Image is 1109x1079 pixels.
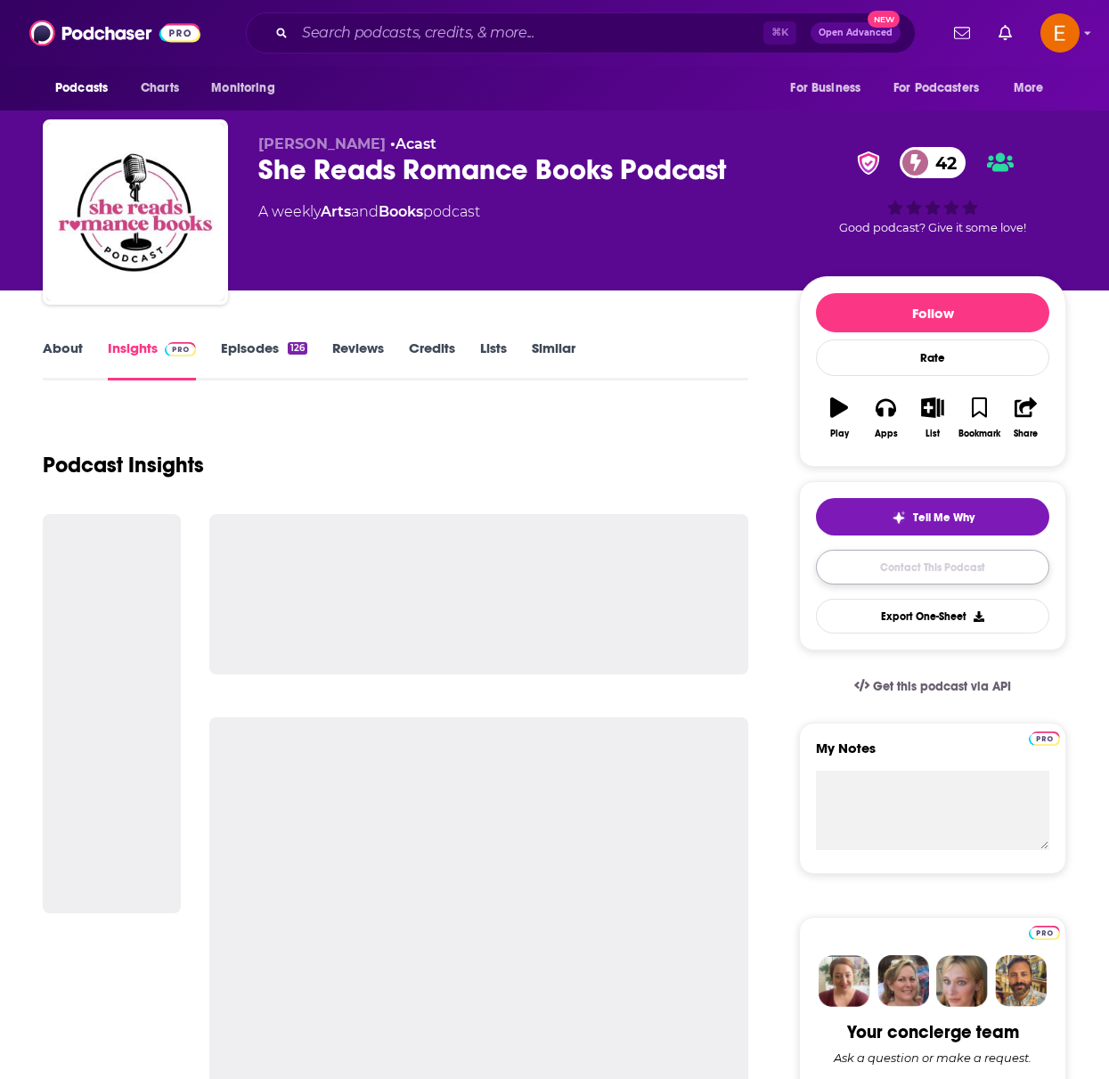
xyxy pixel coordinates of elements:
[409,339,455,380] a: Credits
[995,955,1047,1007] img: Jon Profile
[332,339,384,380] a: Reviews
[1029,926,1060,940] img: Podchaser Pro
[480,339,507,380] a: Lists
[129,71,190,105] a: Charts
[221,339,307,380] a: Episodes126
[882,71,1005,105] button: open menu
[532,339,575,380] a: Similar
[830,429,849,439] div: Play
[873,679,1011,694] span: Get this podcast via API
[893,76,979,101] span: For Podcasters
[811,22,901,44] button: Open AdvancedNew
[1040,13,1080,53] button: Show profile menu
[1001,71,1066,105] button: open menu
[834,1050,1032,1065] div: Ask a question or make a request.
[43,71,131,105] button: open menu
[847,1021,1019,1043] div: Your concierge team
[763,21,796,45] span: ⌘ K
[1029,923,1060,940] a: Pro website
[395,135,436,152] a: Acast
[141,76,179,101] span: Charts
[1040,13,1080,53] span: Logged in as emilymorris
[379,203,423,220] a: Books
[799,135,1066,246] div: verified Badge42Good podcast? Give it some love!
[816,293,1049,332] button: Follow
[840,665,1025,708] a: Get this podcast via API
[258,135,386,152] span: [PERSON_NAME]
[991,18,1019,48] a: Show notifications dropdown
[108,339,196,380] a: InsightsPodchaser Pro
[862,386,909,450] button: Apps
[1014,429,1038,439] div: Share
[390,135,436,152] span: •
[816,599,1049,634] button: Export One-Sheet
[839,221,1026,234] span: Good podcast? Give it some love!
[816,740,1049,771] label: My Notes
[816,550,1049,584] a: Contact This Podcast
[875,429,898,439] div: Apps
[926,429,940,439] div: List
[909,386,956,450] button: List
[1003,386,1049,450] button: Share
[1029,732,1060,746] img: Podchaser Pro
[778,71,883,105] button: open menu
[46,123,224,301] img: She Reads Romance Books Podcast
[900,147,966,178] a: 42
[892,511,906,525] img: tell me why sparkle
[819,29,893,37] span: Open Advanced
[790,76,860,101] span: For Business
[295,19,763,47] input: Search podcasts, credits, & more...
[1014,76,1044,101] span: More
[165,342,196,356] img: Podchaser Pro
[43,452,204,478] h1: Podcast Insights
[816,386,862,450] button: Play
[852,151,885,175] img: verified Badge
[956,386,1002,450] button: Bookmark
[816,339,1049,376] div: Rate
[29,16,200,50] img: Podchaser - Follow, Share and Rate Podcasts
[351,203,379,220] span: and
[211,76,274,101] span: Monitoring
[816,498,1049,535] button: tell me why sparkleTell Me Why
[288,342,307,355] div: 126
[1040,13,1080,53] img: User Profile
[868,11,900,28] span: New
[258,201,480,223] div: A weekly podcast
[947,18,977,48] a: Show notifications dropdown
[819,955,870,1007] img: Sydney Profile
[1029,729,1060,746] a: Pro website
[199,71,298,105] button: open menu
[246,12,916,53] div: Search podcasts, credits, & more...
[321,203,351,220] a: Arts
[43,339,83,380] a: About
[877,955,929,1007] img: Barbara Profile
[917,147,966,178] span: 42
[936,955,988,1007] img: Jules Profile
[958,429,1000,439] div: Bookmark
[55,76,108,101] span: Podcasts
[913,511,974,525] span: Tell Me Why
